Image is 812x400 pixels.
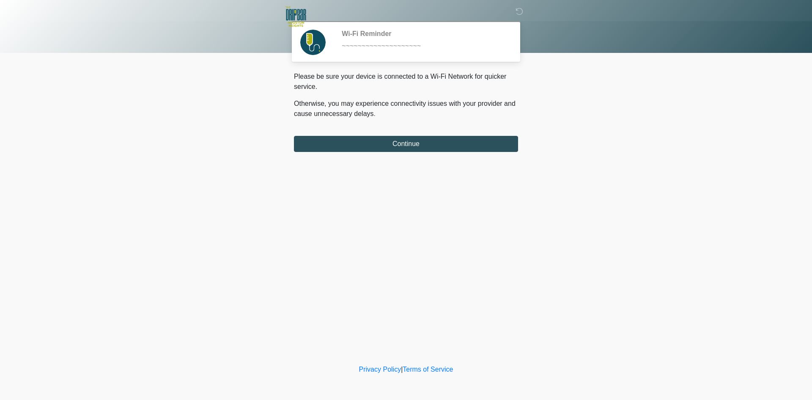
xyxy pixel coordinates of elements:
img: Agent Avatar [300,30,326,55]
button: Continue [294,136,518,152]
a: | [401,366,403,373]
p: Otherwise, you may experience connectivity issues with your provider and cause unnecessary delays [294,99,518,119]
a: Terms of Service [403,366,453,373]
span: . [374,110,376,117]
a: Privacy Policy [359,366,401,373]
p: Please be sure your device is connected to a Wi-Fi Network for quicker service. [294,72,518,92]
img: The DRIPBaR - Houston Heights Logo [285,6,306,27]
h2: Wi-Fi Reminder [342,30,505,38]
div: ~~~~~~~~~~~~~~~~~~~~ [342,41,505,51]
